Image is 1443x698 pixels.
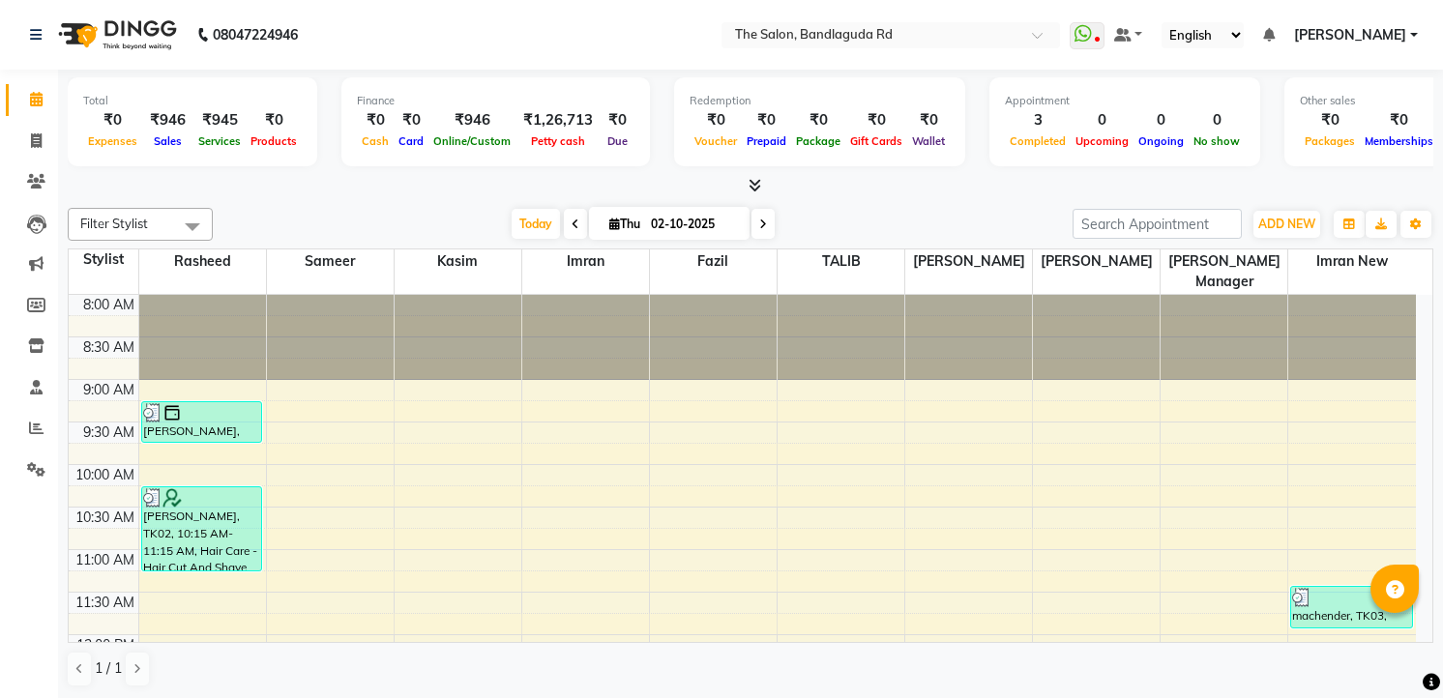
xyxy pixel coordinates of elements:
span: Products [246,134,302,148]
div: 9:00 AM [79,380,138,400]
div: ₹0 [845,109,907,131]
span: No show [1189,134,1245,148]
span: Prepaid [742,134,791,148]
span: Cash [357,134,394,148]
div: [PERSON_NAME], TK01, 09:15 AM-09:45 AM, [PERSON_NAME] Shape - [PERSON_NAME] Shape (₹150) [142,402,262,442]
div: ₹0 [394,109,428,131]
div: 10:30 AM [72,508,138,528]
div: ₹945 [193,109,246,131]
div: ₹0 [357,109,394,131]
div: ₹0 [791,109,845,131]
div: 0 [1189,109,1245,131]
div: ₹0 [907,109,950,131]
span: Wallet [907,134,950,148]
input: Search Appointment [1073,209,1242,239]
span: imran new [1288,249,1416,274]
div: 3 [1005,109,1071,131]
span: ADD NEW [1258,217,1315,231]
div: 8:30 AM [79,337,138,358]
div: 9:30 AM [79,422,138,443]
div: Finance [357,93,634,109]
div: ₹0 [601,109,634,131]
span: [PERSON_NAME] manager [1161,249,1287,294]
span: Online/Custom [428,134,515,148]
div: Redemption [690,93,950,109]
span: Sales [149,134,187,148]
span: Voucher [690,134,742,148]
span: [PERSON_NAME] [905,249,1032,274]
span: Petty cash [526,134,590,148]
div: 10:00 AM [72,465,138,485]
span: 1 / 1 [95,658,122,679]
b: 08047224946 [213,8,298,62]
div: 11:30 AM [72,593,138,613]
span: kasim [395,249,521,274]
div: Appointment [1005,93,1245,109]
span: Completed [1005,134,1071,148]
div: ₹0 [1300,109,1360,131]
span: [PERSON_NAME] [1033,249,1160,274]
span: [PERSON_NAME] [1294,25,1406,45]
input: 2025-10-02 [645,210,742,239]
span: rasheed [139,249,266,274]
div: ₹0 [83,109,142,131]
div: ₹0 [690,109,742,131]
span: Upcoming [1071,134,1134,148]
div: machender, TK03, 11:25 AM-11:55 AM, Hair Care - Hair Cut And Shave (₹350) [1291,587,1411,627]
div: 0 [1134,109,1189,131]
span: Package [791,134,845,148]
span: Thu [604,217,645,231]
span: Today [512,209,560,239]
span: Packages [1300,134,1360,148]
button: ADD NEW [1253,211,1320,238]
div: Stylist [69,249,138,270]
span: Filter Stylist [80,216,148,231]
div: ₹1,26,713 [515,109,601,131]
div: [PERSON_NAME], TK02, 10:15 AM-11:15 AM, Hair Care - Hair Cut And Shave (₹350),Massage - Massage (... [142,487,262,570]
span: Card [394,134,428,148]
div: ₹946 [142,109,193,131]
span: sameer [267,249,394,274]
div: Total [83,93,302,109]
span: Expenses [83,134,142,148]
span: Memberships [1360,134,1438,148]
div: ₹946 [428,109,515,131]
span: Gift Cards [845,134,907,148]
div: ₹0 [1360,109,1438,131]
div: 11:00 AM [72,550,138,570]
img: logo [49,8,182,62]
span: Services [193,134,246,148]
div: 8:00 AM [79,295,138,315]
span: fazil [650,249,777,274]
div: ₹0 [742,109,791,131]
div: 12:00 PM [73,635,138,655]
span: imran [522,249,649,274]
div: 0 [1071,109,1134,131]
div: ₹0 [246,109,302,131]
span: TALIB [778,249,904,274]
span: Due [603,134,633,148]
span: Ongoing [1134,134,1189,148]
